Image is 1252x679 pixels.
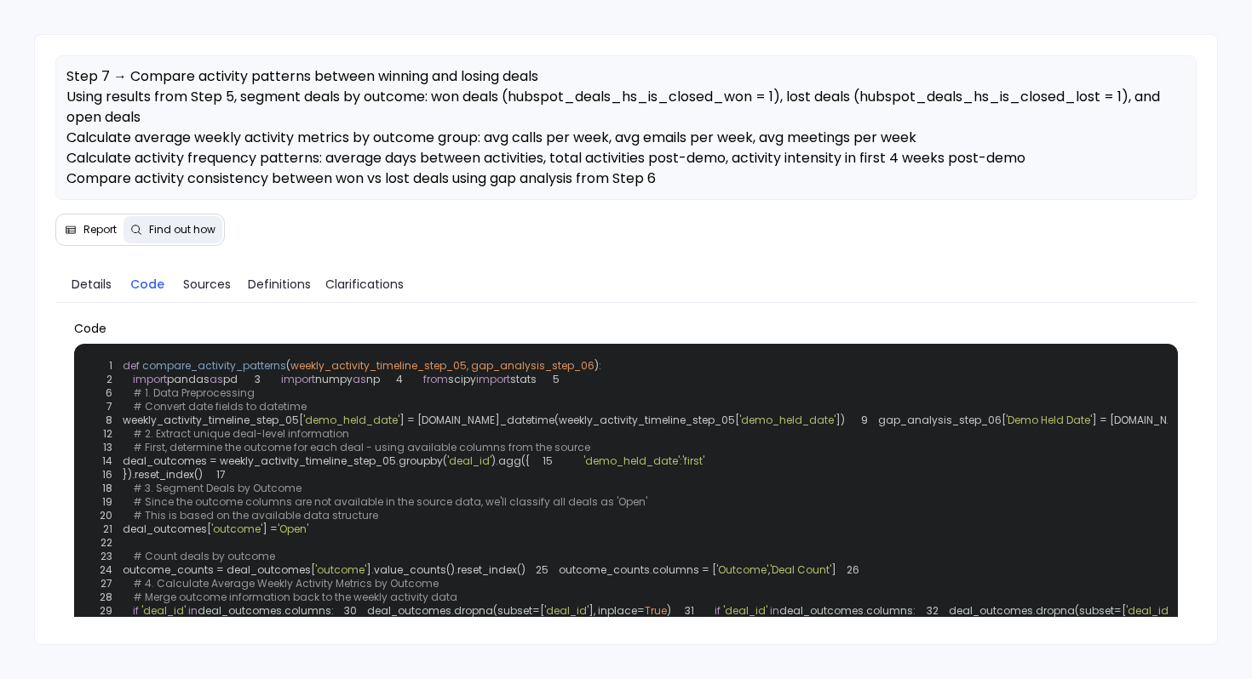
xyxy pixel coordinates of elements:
[89,441,123,454] span: 13
[836,563,870,577] span: 26
[89,454,123,468] span: 14
[123,522,211,536] span: deal_outcomes[
[583,454,680,468] span: 'demo_held_date'
[537,373,570,386] span: 5
[133,494,647,509] span: # Since the outcome columns are not available in the source data, we'll classify all deals as 'Open'
[770,562,831,577] span: 'Deal Count'
[878,413,1006,427] span: gap_analysis_step_06[
[89,591,123,604] span: 28
[715,603,721,618] span: if
[89,414,123,427] span: 8
[123,413,303,427] span: weekly_activity_timeline_step_05[
[423,372,448,386] span: from
[723,603,767,618] span: 'deal_id'
[238,373,271,386] span: 3
[768,562,770,577] span: ,
[949,603,1126,618] span: deal_outcomes.dropna(subset=[
[367,603,544,618] span: deal_outcomes.dropna(subset=[
[594,358,601,373] span: ):
[491,454,530,468] span: ).agg({
[133,590,457,604] span: # Merge outcome information back to the weekly activity data
[149,223,215,237] span: Find out how
[315,562,366,577] span: 'outcome'
[210,372,223,386] span: as
[89,495,123,509] span: 19
[133,440,590,454] span: # First, determine the outcome for each deal - using available columns from the source
[183,275,231,294] span: Sources
[845,414,878,427] span: 9
[89,536,123,550] span: 22
[89,577,123,591] span: 27
[89,400,123,414] span: 7
[334,604,367,618] span: 30
[248,275,311,294] span: Definitions
[130,275,164,294] span: Code
[262,522,278,536] span: ] =
[133,481,302,495] span: # 3. Segment Deals by Outcome
[89,563,123,577] span: 24
[188,603,198,618] span: in
[447,454,491,468] span: 'deal_id'
[198,603,334,618] span: deal_outcomes.columns:
[72,275,112,294] span: Details
[83,223,117,237] span: Report
[836,413,845,427] span: ])
[574,617,578,631] span: )
[123,358,140,373] span: def
[645,603,667,618] span: True
[89,373,123,386] span: 2
[133,603,139,618] span: if
[555,617,574,631] span: 'left'
[1126,603,1170,618] span: 'deal_id'
[779,603,916,618] span: deal_outcomes.columns:
[671,604,704,618] span: 31
[89,468,123,482] span: 16
[290,358,594,373] span: weekly_activity_timeline_step_05, gap_analysis_step_06
[916,604,949,618] span: 32
[66,66,1163,249] span: Step 7 → Compare activity patterns between winning and losing deals Using results from Step 5, se...
[133,426,349,441] span: # 2. Extract unique deal-level information
[303,413,399,427] span: 'demo_held_date'
[476,372,510,386] span: import
[133,372,167,386] span: import
[89,522,123,536] span: 21
[160,617,555,631] span: weekly_with_outcome = remove_column_collisions(weekly_with_outcome,
[366,372,380,386] span: np
[325,275,404,294] span: Clarifications
[1006,413,1092,427] span: 'Demo Held Date'
[141,603,186,618] span: 'deal_id'
[223,372,238,386] span: pd
[716,562,768,577] span: 'Outcome'
[589,603,645,618] span: ], inplace=
[203,468,236,482] span: 17
[211,522,262,536] span: 'outcome'
[89,386,123,400] span: 6
[133,549,275,563] span: # Count deals by outcome
[89,604,123,618] span: 29
[89,550,123,563] span: 23
[525,563,559,577] span: 25
[167,372,210,386] span: pandas
[133,508,378,522] span: # This is based on the available data structure
[123,216,222,243] button: Find out how
[399,413,739,427] span: ] = [DOMAIN_NAME]_datetime(weekly_activity_timeline_step_05[
[682,454,704,468] span: 'first'
[133,385,255,400] span: # 1. Data Preprocessing
[89,509,123,522] span: 20
[510,372,537,386] span: stats
[380,373,413,386] span: 4
[133,399,307,414] span: # Convert date fields to datetime
[58,216,123,243] button: Report
[89,482,123,495] span: 18
[281,372,315,386] span: import
[123,454,447,468] span: deal_outcomes = weekly_activity_timeline_step_05.groupby(
[142,358,286,373] span: compare_activity_patterns
[89,427,123,441] span: 12
[544,603,589,618] span: 'deal_id'
[667,603,671,618] span: )
[448,372,476,386] span: scipy
[74,320,1178,337] span: Code
[559,562,716,577] span: outcome_counts.columns = [
[123,562,315,577] span: outcome_counts = deal_outcomes[
[366,562,525,577] span: ].value_counts().reset_index()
